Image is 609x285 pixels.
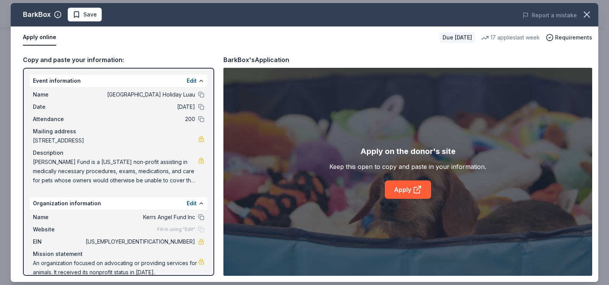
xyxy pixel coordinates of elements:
[555,33,592,42] span: Requirements
[33,148,204,157] div: Description
[33,136,198,145] span: [STREET_ADDRESS]
[329,162,486,171] div: Keep this open to copy and paste in your information.
[84,213,195,222] span: Kerrs Angel Fund Inc
[33,157,198,185] span: [PERSON_NAME] Fund is a [US_STATE] non-profit assisting in medically necessary procedures, exams,...
[33,249,204,259] div: Mission statement
[187,76,197,85] button: Edit
[23,55,214,65] div: Copy and paste your information:
[481,33,540,42] div: 17 applies last week
[33,225,84,234] span: Website
[33,213,84,222] span: Name
[30,197,207,210] div: Organization information
[223,55,289,65] div: BarkBox's Application
[187,199,197,208] button: Edit
[84,237,195,246] span: [US_EMPLOYER_IDENTIFICATION_NUMBER]
[157,226,195,233] span: Fill in using "Edit"
[23,29,56,46] button: Apply online
[84,102,195,111] span: [DATE]
[546,33,592,42] button: Requirements
[33,237,84,246] span: EIN
[84,115,195,124] span: 200
[33,127,204,136] div: Mailing address
[33,102,84,111] span: Date
[33,90,84,99] span: Name
[523,11,577,20] button: Report a mistake
[23,8,51,21] div: BarkBox
[33,115,84,124] span: Attendance
[385,180,431,199] a: Apply
[83,10,97,19] span: Save
[33,259,198,277] span: An organization focused on advocating or providing services for animals. It received its nonprofi...
[84,90,195,99] span: [GEOGRAPHIC_DATA] Holiday Luau
[440,32,475,43] div: Due [DATE]
[68,8,102,21] button: Save
[30,75,207,87] div: Event information
[360,145,456,157] div: Apply on the donor's site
